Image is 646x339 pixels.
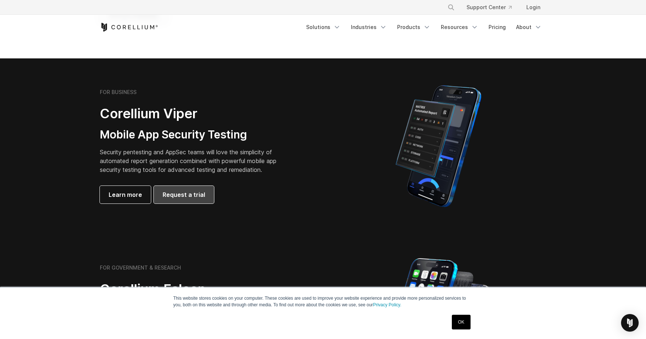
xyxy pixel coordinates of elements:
[302,21,546,34] div: Navigation Menu
[100,281,305,297] h2: Corellium Falcon
[373,302,401,307] a: Privacy Policy.
[100,89,137,95] h6: FOR BUSINESS
[346,21,391,34] a: Industries
[621,314,639,332] div: Open Intercom Messenger
[100,264,181,271] h6: FOR GOVERNMENT & RESEARCH
[436,21,483,34] a: Resources
[100,105,288,122] h2: Corellium Viper
[100,148,288,174] p: Security pentesting and AppSec teams will love the simplicity of automated report generation comb...
[383,82,494,210] img: Corellium MATRIX automated report on iPhone showing app vulnerability test results across securit...
[439,1,546,14] div: Navigation Menu
[100,23,158,32] a: Corellium Home
[302,21,345,34] a: Solutions
[163,190,205,199] span: Request a trial
[109,190,142,199] span: Learn more
[444,1,458,14] button: Search
[484,21,510,34] a: Pricing
[461,1,518,14] a: Support Center
[393,21,435,34] a: Products
[100,186,151,203] a: Learn more
[512,21,546,34] a: About
[100,128,288,142] h3: Mobile App Security Testing
[154,186,214,203] a: Request a trial
[520,1,546,14] a: Login
[173,295,473,308] p: This website stores cookies on your computer. These cookies are used to improve your website expe...
[452,315,471,329] a: OK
